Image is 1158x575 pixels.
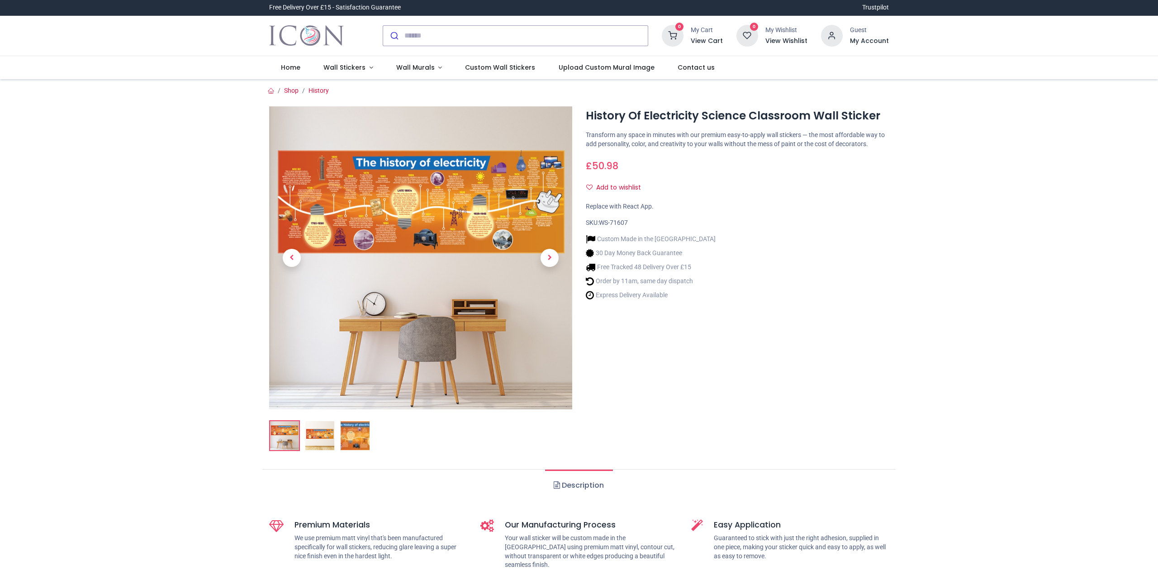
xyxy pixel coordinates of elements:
[269,23,344,48] img: Icon Wall Stickers
[586,262,716,272] li: Free Tracked 48 Delivery Over £15
[284,87,299,94] a: Shop
[269,3,401,12] div: Free Delivery Over £15 - Satisfaction Guarantee
[599,219,628,226] span: WS-71607
[312,56,384,80] a: Wall Stickers
[384,56,454,80] a: Wall Murals
[527,152,572,364] a: Next
[750,23,759,31] sup: 0
[341,421,370,450] img: WS-71607-03
[305,421,334,450] img: WS-71607-02
[541,249,559,267] span: Next
[714,534,889,561] p: Guaranteed to stick with just the right adhesion, supplied in one piece, making your sticker quic...
[586,276,716,286] li: Order by 11am, same day dispatch
[269,106,572,409] img: History Of Electricity Science Classroom Wall Sticker
[586,131,889,148] p: Transform any space in minutes with our premium easy-to-apply wall stickers — the most affordable...
[850,37,889,46] a: My Account
[283,249,301,267] span: Previous
[765,26,807,35] div: My Wishlist
[678,63,715,72] span: Contact us
[323,63,365,72] span: Wall Stickers
[675,23,684,31] sup: 0
[586,108,889,124] h1: History Of Electricity Science Classroom Wall Sticker
[545,470,612,501] a: Description
[383,26,404,46] button: Submit
[765,37,807,46] a: View Wishlist
[505,519,678,531] h5: Our Manufacturing Process
[714,519,889,531] h5: Easy Application
[270,421,299,450] img: History Of Electricity Science Classroom Wall Sticker
[586,248,716,258] li: 30 Day Money Back Guarantee
[586,180,649,195] button: Add to wishlistAdd to wishlist
[559,63,655,72] span: Upload Custom Mural Image
[586,290,716,300] li: Express Delivery Available
[269,23,344,48] a: Logo of Icon Wall Stickers
[586,234,716,244] li: Custom Made in the [GEOGRAPHIC_DATA]
[586,159,618,172] span: £
[850,26,889,35] div: Guest
[294,519,467,531] h5: Premium Materials
[465,63,535,72] span: Custom Wall Stickers
[281,63,300,72] span: Home
[505,534,678,569] p: Your wall sticker will be custom made in the [GEOGRAPHIC_DATA] using premium matt vinyl, contour ...
[586,202,889,211] div: Replace with React App.
[691,37,723,46] a: View Cart
[308,87,329,94] a: History
[662,31,683,38] a: 0
[736,31,758,38] a: 0
[592,159,618,172] span: 50.98
[586,184,593,190] i: Add to wishlist
[862,3,889,12] a: Trustpilot
[586,219,889,228] div: SKU:
[269,152,314,364] a: Previous
[294,534,467,561] p: We use premium matt vinyl that's been manufactured specifically for wall stickers, reducing glare...
[396,63,435,72] span: Wall Murals
[691,26,723,35] div: My Cart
